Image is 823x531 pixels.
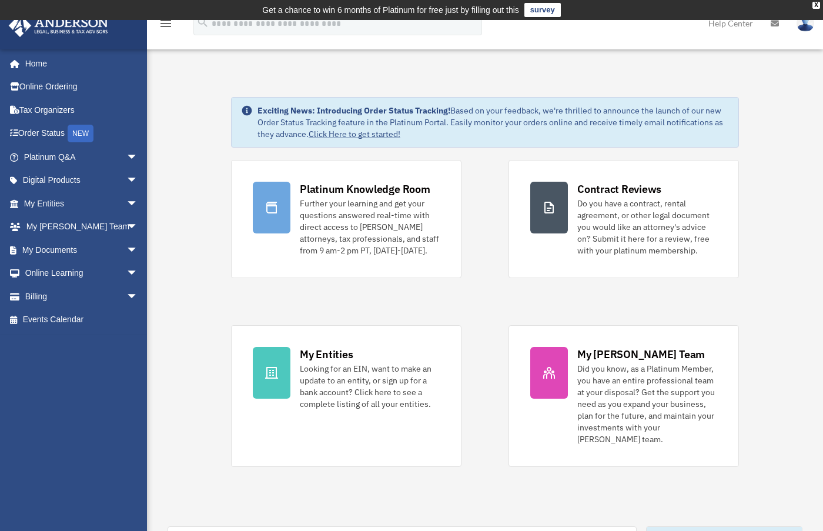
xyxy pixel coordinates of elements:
a: My [PERSON_NAME] Teamarrow_drop_down [8,215,156,239]
a: menu [159,21,173,31]
span: arrow_drop_down [126,238,150,262]
a: My [PERSON_NAME] Team Did you know, as a Platinum Member, you have an entire professional team at... [508,325,739,467]
div: My Entities [300,347,353,362]
div: close [812,2,820,9]
a: Billingarrow_drop_down [8,285,156,308]
div: My [PERSON_NAME] Team [577,347,705,362]
a: Online Learningarrow_drop_down [8,262,156,285]
a: Order StatusNEW [8,122,156,146]
a: Tax Organizers [8,98,156,122]
a: Click Here to get started! [309,129,400,139]
div: Get a chance to win 6 months of Platinum for free just by filling out this [262,3,519,17]
span: arrow_drop_down [126,145,150,169]
span: arrow_drop_down [126,169,150,193]
a: Contract Reviews Do you have a contract, rental agreement, or other legal document you would like... [508,160,739,278]
a: Digital Productsarrow_drop_down [8,169,156,192]
div: Did you know, as a Platinum Member, you have an entire professional team at your disposal? Get th... [577,363,717,445]
a: My Entities Looking for an EIN, want to make an update to an entity, or sign up for a bank accoun... [231,325,461,467]
div: Contract Reviews [577,182,661,196]
span: arrow_drop_down [126,285,150,309]
a: Platinum Knowledge Room Further your learning and get your questions answered real-time with dire... [231,160,461,278]
div: Based on your feedback, we're thrilled to announce the launch of our new Order Status Tracking fe... [257,105,729,140]
img: User Pic [797,15,814,32]
a: Platinum Q&Aarrow_drop_down [8,145,156,169]
i: search [196,16,209,29]
div: Platinum Knowledge Room [300,182,430,196]
strong: Exciting News: Introducing Order Status Tracking! [257,105,450,116]
i: menu [159,16,173,31]
div: Do you have a contract, rental agreement, or other legal document you would like an attorney's ad... [577,198,717,256]
div: Looking for an EIN, want to make an update to an entity, or sign up for a bank account? Click her... [300,363,440,410]
span: arrow_drop_down [126,192,150,216]
div: NEW [68,125,93,142]
a: Events Calendar [8,308,156,332]
a: Online Ordering [8,75,156,99]
img: Anderson Advisors Platinum Portal [5,14,112,37]
span: arrow_drop_down [126,215,150,239]
div: Further your learning and get your questions answered real-time with direct access to [PERSON_NAM... [300,198,440,256]
a: My Entitiesarrow_drop_down [8,192,156,215]
a: My Documentsarrow_drop_down [8,238,156,262]
a: Home [8,52,150,75]
span: arrow_drop_down [126,262,150,286]
a: survey [524,3,561,17]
